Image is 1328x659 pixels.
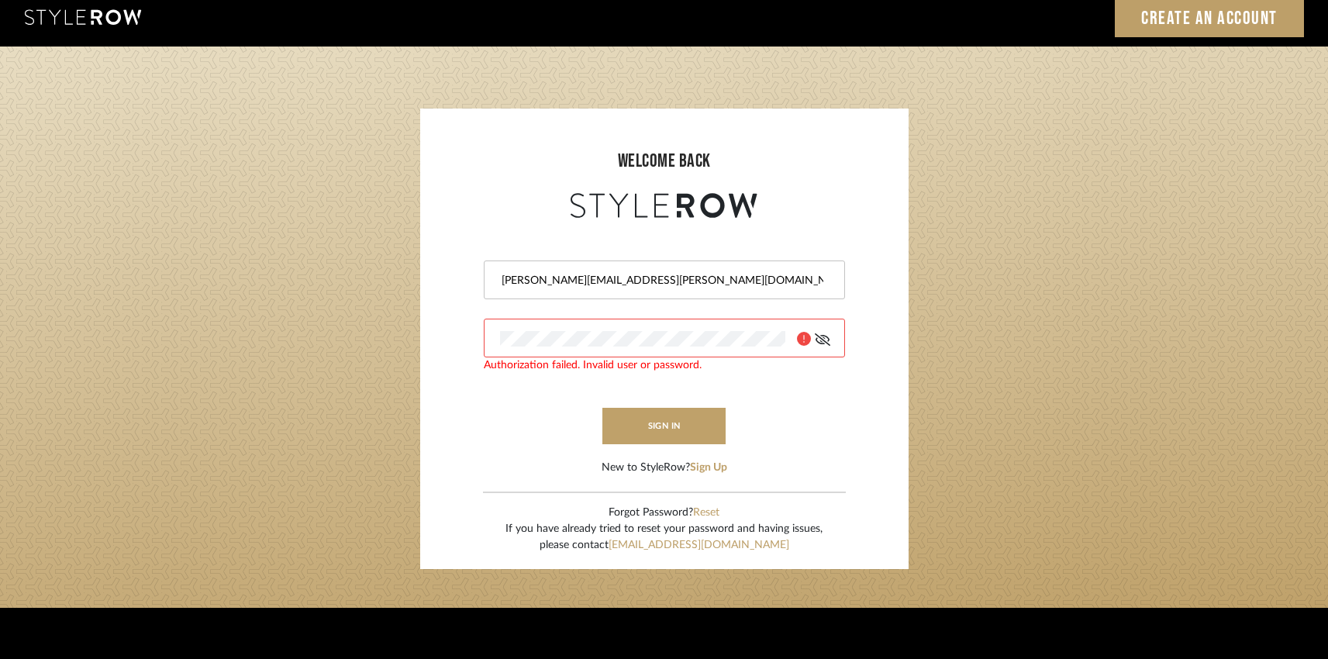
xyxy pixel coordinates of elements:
[609,540,789,550] a: [EMAIL_ADDRESS][DOMAIN_NAME]
[602,460,727,476] div: New to StyleRow?
[690,460,727,476] button: Sign Up
[436,147,893,175] div: welcome back
[505,505,823,521] div: Forgot Password?
[500,273,825,288] input: Email Address
[602,408,726,444] button: sign in
[693,505,719,521] button: Reset
[505,521,823,554] div: If you have already tried to reset your password and having issues, please contact
[484,357,845,374] div: Authorization failed. Invalid user or password.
